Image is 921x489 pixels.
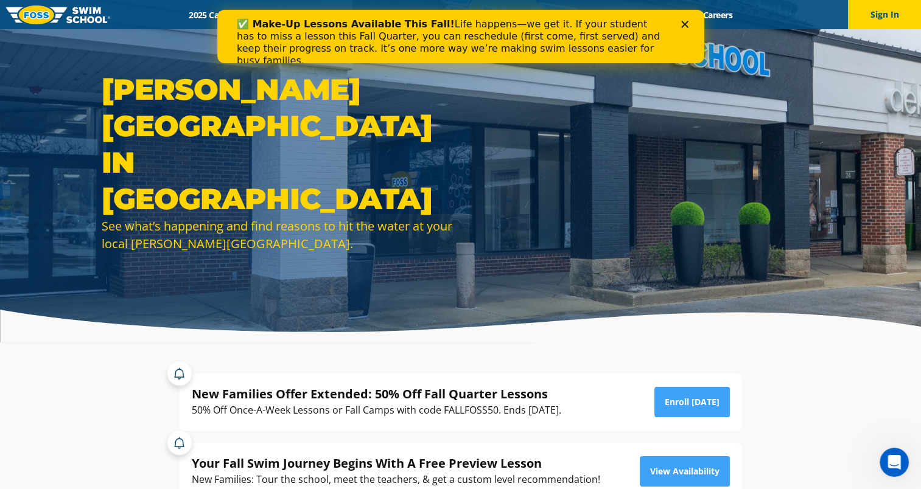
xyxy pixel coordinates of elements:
div: New Families Offer Extended: 50% Off Fall Quarter Lessons [192,386,561,402]
div: Your Fall Swim Journey Begins With A Free Preview Lesson [192,455,600,471]
a: Swim Like [PERSON_NAME] [525,9,654,21]
iframe: Intercom live chat [880,448,909,477]
a: Careers [692,9,743,21]
div: See what’s happening and find reasons to hit the water at your local [PERSON_NAME][GEOGRAPHIC_DATA]. [102,217,455,252]
a: 2025 Calendar [178,9,254,21]
a: About [PERSON_NAME] [412,9,525,21]
a: Swim Path® Program [306,9,412,21]
h1: [PERSON_NAME][GEOGRAPHIC_DATA] in [GEOGRAPHIC_DATA] [102,71,455,217]
a: Enroll [DATE] [654,387,730,417]
div: New Families: Tour the school, meet the teachers, & get a custom level recommendation! [192,471,600,488]
a: Blog [654,9,692,21]
b: ✅ Make-Up Lessons Available This Fall! [19,9,237,20]
a: Schools [254,9,306,21]
div: Close [464,11,476,18]
div: 50% Off Once-A-Week Lessons or Fall Camps with code FALLFOSS50. Ends [DATE]. [192,402,561,418]
img: FOSS Swim School Logo [6,5,110,24]
div: Life happens—we get it. If your student has to miss a lesson this Fall Quarter, you can reschedul... [19,9,448,57]
iframe: Intercom live chat banner [217,10,704,63]
a: View Availability [640,456,730,487]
